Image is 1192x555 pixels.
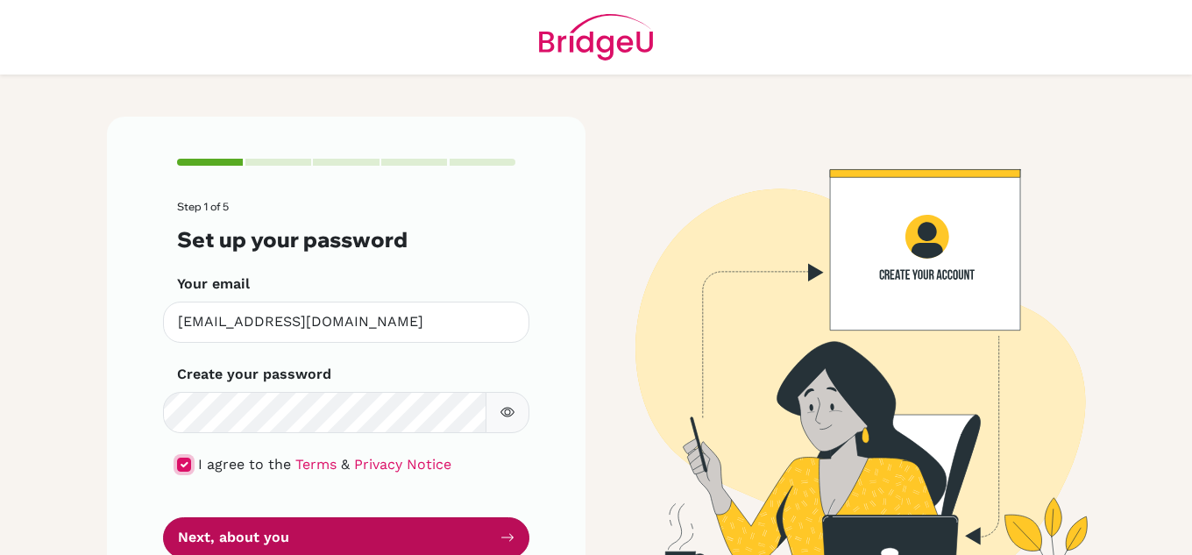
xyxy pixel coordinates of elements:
[198,456,291,473] span: I agree to the
[163,302,529,343] input: Insert your email*
[177,200,229,213] span: Step 1 of 5
[177,227,515,253] h3: Set up your password
[177,364,331,385] label: Create your password
[354,456,451,473] a: Privacy Notice
[341,456,350,473] span: &
[295,456,337,473] a: Terms
[177,274,250,295] label: Your email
